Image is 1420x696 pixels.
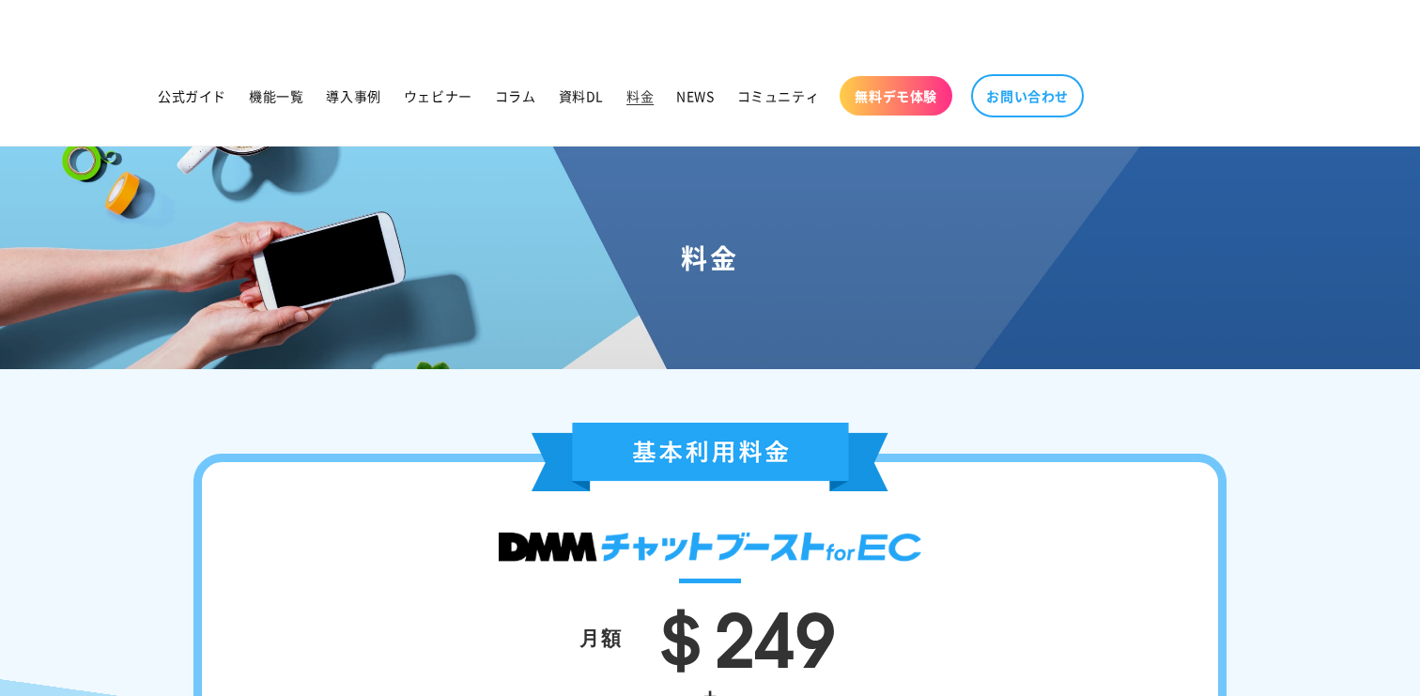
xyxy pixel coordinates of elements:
[326,87,380,104] span: 導入事例
[615,76,665,116] a: 料金
[676,87,714,104] span: NEWS
[548,76,615,116] a: 資料DL
[532,423,888,491] img: 基本利用料金
[642,578,836,688] span: ＄249
[855,87,937,104] span: 無料デモ体験
[665,76,725,116] a: NEWS
[315,76,392,116] a: 導入事例
[840,76,952,116] a: 無料デモ体験
[158,87,226,104] span: 公式ガイド
[393,76,484,116] a: ウェビナー
[404,87,472,104] span: ウェビナー
[499,533,921,562] img: DMMチャットブースト
[249,87,303,104] span: 機能一覧
[579,619,623,655] div: 月額
[986,87,1069,104] span: お問い合わせ
[238,76,315,116] a: 機能一覧
[737,87,820,104] span: コミュニティ
[147,76,238,116] a: 公式ガイド
[23,240,1397,274] h1: 料金
[971,74,1084,117] a: お問い合わせ
[559,87,604,104] span: 資料DL
[484,76,548,116] a: コラム
[495,87,536,104] span: コラム
[626,87,654,104] span: 料金
[726,76,831,116] a: コミュニティ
